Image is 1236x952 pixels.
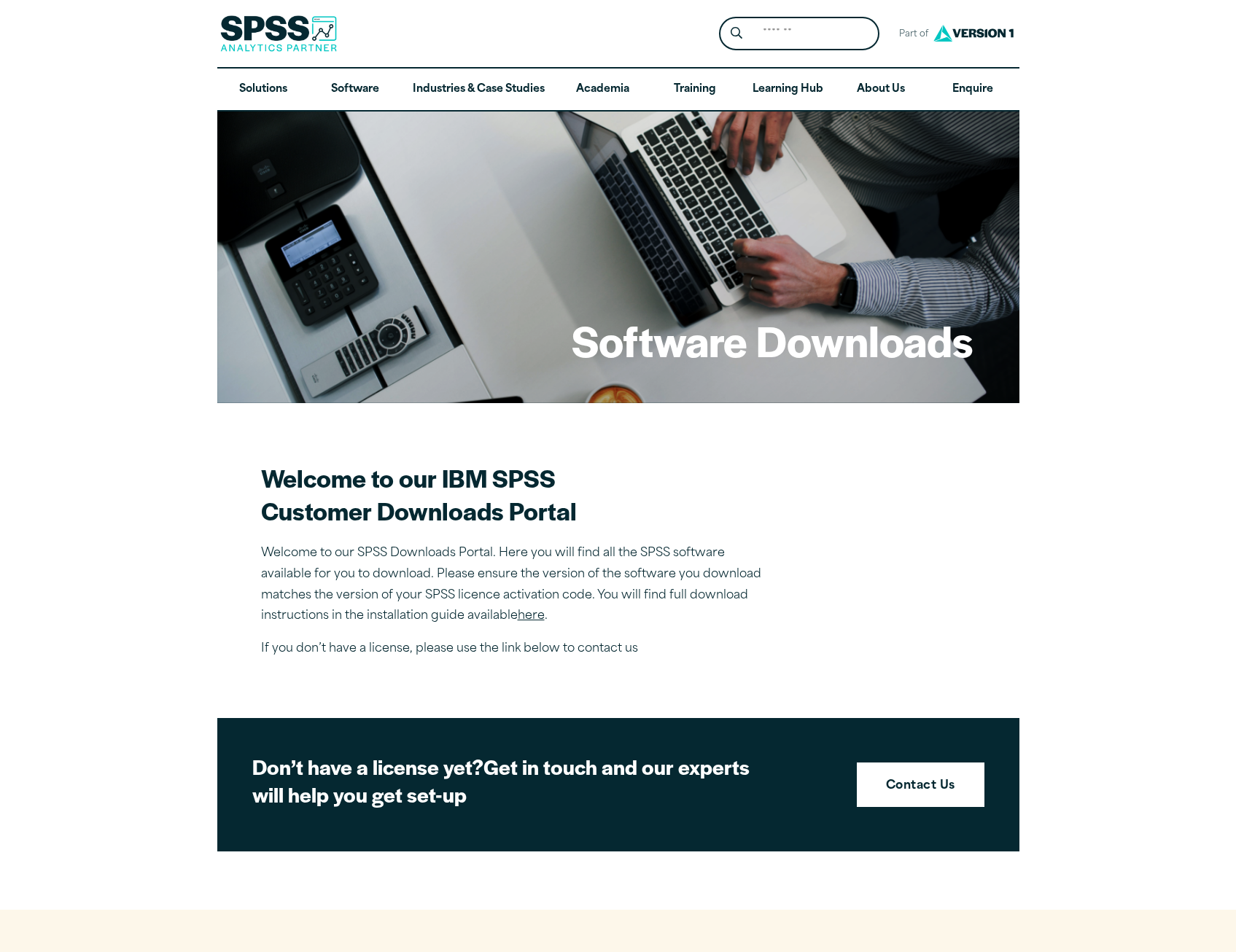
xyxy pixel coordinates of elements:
a: About Us [835,69,927,111]
span: Part of [891,24,930,45]
nav: Desktop version of site main menu [217,69,1019,111]
img: Version1 Logo [930,20,1017,47]
p: If you don’t have a license, please use the link below to contact us [261,639,771,660]
button: Search magnifying glass icon [723,20,750,47]
img: SPSS Analytics Partner [220,15,337,52]
form: Site Header Search Form [719,17,879,51]
a: Enquire [927,69,1019,111]
h1: Software Downloads [572,312,973,369]
a: Contact Us [857,762,984,808]
p: Welcome to our SPSS Downloads Portal. Here you will find all the SPSS software available for you ... [261,543,771,627]
strong: Don’t have a license yet? [252,752,483,781]
a: here [518,610,545,622]
a: Training [648,69,740,111]
h2: Welcome to our IBM SPSS Customer Downloads Portal [261,461,771,527]
a: Solutions [217,69,309,111]
strong: Contact Us [886,777,955,796]
svg: Search magnifying glass icon [731,27,742,39]
a: Software [309,69,401,111]
a: Academia [556,69,648,111]
h2: Get in touch and our experts will help you get set-up [252,753,763,808]
a: Learning Hub [741,69,835,111]
a: Industries & Case Studies [401,69,556,111]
